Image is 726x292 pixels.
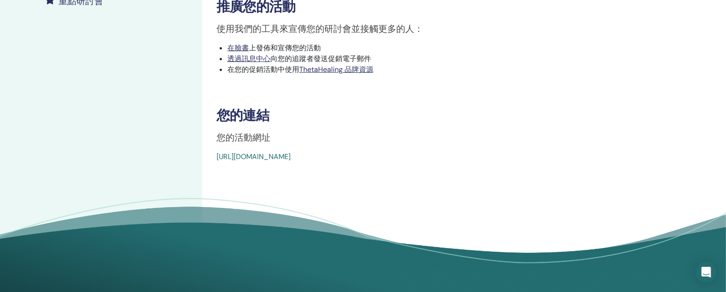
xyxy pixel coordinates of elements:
div: 開啟 Intercom Messenger [695,261,717,283]
font: 使用我們的工具來宣傳您的研討會並接觸更多的人： [217,23,423,35]
font: 使用 [285,65,299,74]
font: 在臉書 [227,43,249,53]
a: ThetaHealing 品牌資源 [299,65,373,74]
a: [URL][DOMAIN_NAME] [217,152,291,161]
font: 您的連結 [217,106,269,124]
font: 您的活動網址 [217,132,270,143]
a: 透過訊息中心 [227,54,270,63]
font: 上發佈和宣傳您的活動 [249,43,321,53]
font: 在您的促銷活動中 [227,65,285,74]
font: 向您的追蹤者發送促銷電子郵件 [270,54,371,63]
